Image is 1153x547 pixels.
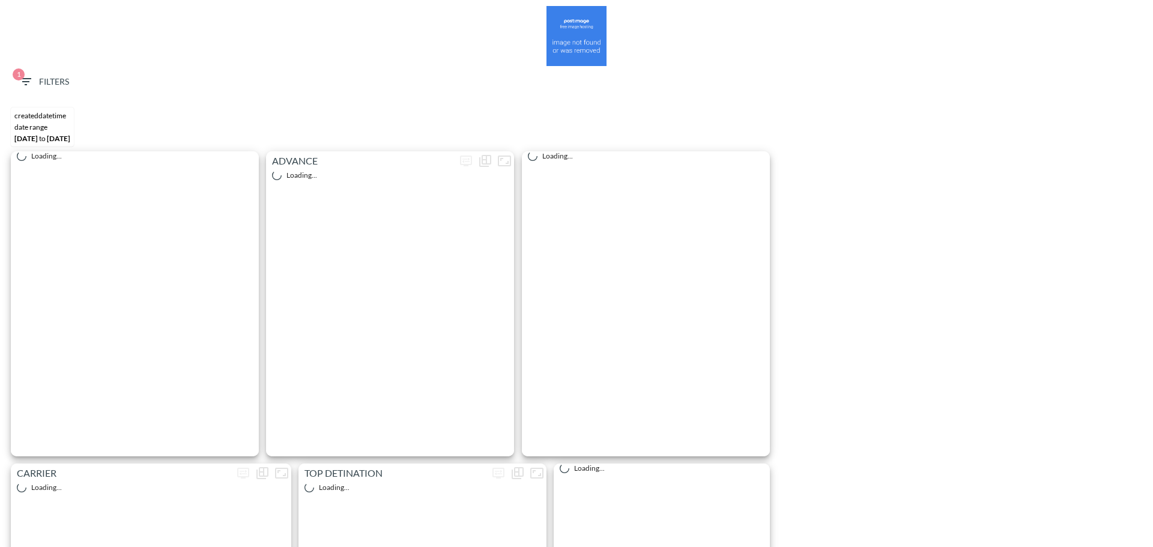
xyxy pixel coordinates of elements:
img: amsalem-2.png [546,6,607,66]
div: Loading... [528,151,764,161]
span: Display settings [489,464,508,483]
div: Loading... [560,464,764,473]
button: 1Filters [14,71,74,93]
p: CARRIER [11,466,234,480]
button: Fullscreen [495,151,514,171]
p: TOP DETINATION [298,466,489,480]
div: Loading... [17,483,285,492]
div: Show chart as table [476,151,495,171]
span: 1 [13,68,25,80]
p: ADVANCE [266,154,456,168]
span: Display settings [234,464,253,483]
button: Fullscreen [527,464,546,483]
div: CREATEDDATETIME [14,111,70,120]
span: Display settings [456,151,476,171]
button: Fullscreen [272,464,291,483]
div: Show chart as table [253,464,272,483]
span: Filters [19,74,69,89]
div: Loading... [272,171,508,180]
span: to [39,134,46,143]
div: Show chart as table [508,464,527,483]
span: [DATE] [DATE] [14,134,70,143]
div: Loading... [17,151,253,161]
div: Loading... [304,483,540,492]
div: DATE RANGE [14,122,70,131]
